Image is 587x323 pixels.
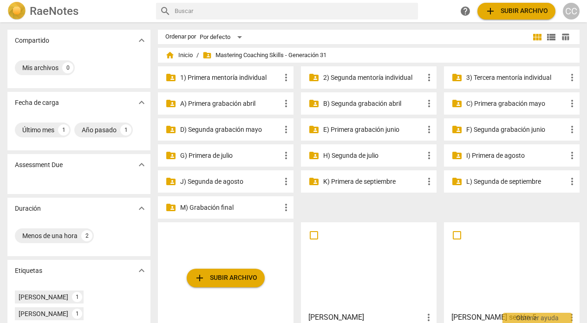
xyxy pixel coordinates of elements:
[466,177,567,187] p: L) Segunda de septiembre
[135,96,149,110] button: Mostrar más
[19,292,68,302] div: [PERSON_NAME]
[180,151,280,161] p: G) Primera de julio
[165,176,176,187] span: folder_shared
[485,6,548,17] span: Subir archivo
[567,176,578,187] span: more_vert
[194,272,257,284] span: Subir archivo
[567,72,578,83] span: more_vert
[72,309,82,319] div: 1
[180,203,280,213] p: M) Grabación final
[558,30,572,44] button: Tabla
[424,72,435,83] span: more_vert
[15,98,59,108] p: Fecha de carga
[544,30,558,44] button: Lista
[532,32,543,43] span: view_module
[567,124,578,135] span: more_vert
[58,124,69,136] div: 1
[165,150,176,161] span: folder_shared
[477,3,555,19] button: Subir
[323,99,424,109] p: B) Segunda grabación abril
[180,73,280,83] p: 1) Primera mentoría individual
[135,201,149,215] button: Mostrar más
[180,125,280,135] p: D) Segunda grabación mayo
[7,2,26,20] img: Logo
[323,125,424,135] p: E) Primera grabación junio
[175,4,414,19] input: Buscar
[202,51,212,60] span: folder_shared
[466,99,567,109] p: C) Primera grabación mayo
[280,72,292,83] span: more_vert
[165,98,176,109] span: folder_shared
[15,266,42,276] p: Etiquetas
[308,124,320,135] span: folder_shared
[180,99,280,109] p: A) Primera grabación abril
[561,32,570,41] span: table_chart
[424,124,435,135] span: more_vert
[62,62,73,73] div: 0
[423,312,434,323] span: more_vert
[160,6,171,17] span: search
[165,72,176,83] span: folder_shared
[15,160,63,170] p: Assessment Due
[30,5,78,18] h2: RaeNotes
[15,204,41,213] p: Duración
[15,36,49,45] p: Compartido
[451,176,463,187] span: folder_shared
[424,176,435,187] span: more_vert
[7,2,149,20] a: LogoRaeNotes
[280,124,292,135] span: more_vert
[135,33,149,47] button: Mostrar más
[22,125,54,135] div: Último mes
[135,264,149,278] button: Mostrar más
[202,51,326,60] span: Mastering Coaching Skills - Generación 31
[180,177,280,187] p: J) Segunda de agosto
[136,203,147,214] span: expand_more
[136,35,147,46] span: expand_more
[72,292,82,302] div: 1
[19,309,68,318] div: [PERSON_NAME]
[165,51,175,60] span: home
[323,151,424,161] p: H) Segunda de julio
[424,150,435,161] span: more_vert
[187,269,265,287] button: Subir
[22,63,59,72] div: Mis archivos
[566,312,577,323] span: more_vert
[460,6,471,17] span: help
[165,51,193,60] span: Inicio
[466,125,567,135] p: F) Segunda grabación junio
[323,177,424,187] p: K) Primera de septiembre
[280,150,292,161] span: more_vert
[136,265,147,276] span: expand_more
[165,124,176,135] span: folder_shared
[308,312,423,323] h3: Isa-Claudia
[451,98,463,109] span: folder_shared
[81,230,92,241] div: 2
[485,6,496,17] span: add
[451,72,463,83] span: folder_shared
[451,124,463,135] span: folder_shared
[308,72,320,83] span: folder_shared
[280,202,292,213] span: more_vert
[466,73,567,83] p: 3) Tercera mentoría individual
[323,73,424,83] p: 2) Segunda mentoría individual
[451,312,566,323] h3: Cintia Alvado- Eduardo sesión 5
[451,150,463,161] span: folder_shared
[165,33,196,40] div: Ordenar por
[546,32,557,43] span: view_list
[136,97,147,108] span: expand_more
[567,98,578,109] span: more_vert
[165,202,176,213] span: folder_shared
[424,98,435,109] span: more_vert
[196,52,199,59] span: /
[563,3,580,19] button: CC
[136,159,147,170] span: expand_more
[466,151,567,161] p: I) Primera de agosto
[530,30,544,44] button: Cuadrícula
[280,176,292,187] span: more_vert
[308,176,320,187] span: folder_shared
[135,158,149,172] button: Mostrar más
[200,30,245,45] div: Por defecto
[280,98,292,109] span: more_vert
[120,124,131,136] div: 1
